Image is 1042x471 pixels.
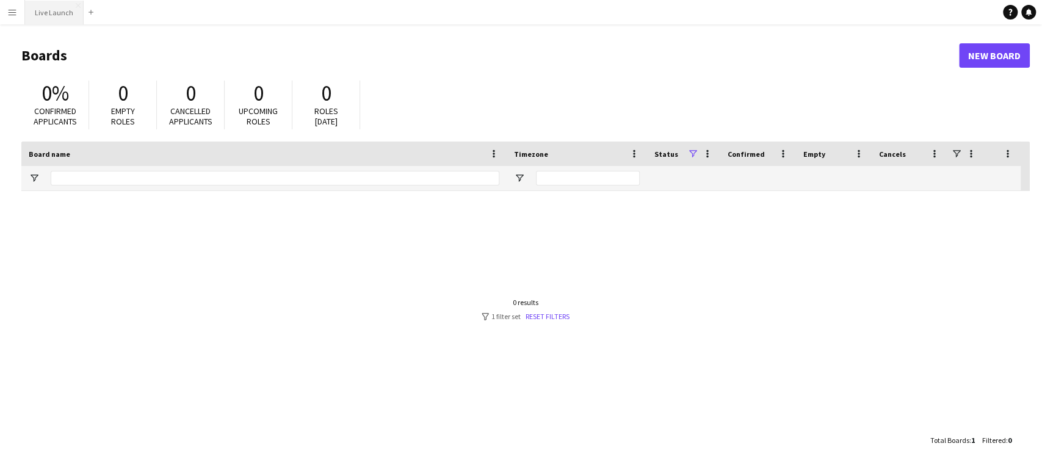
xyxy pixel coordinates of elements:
button: Live Launch [25,1,84,24]
span: 0 [118,80,128,107]
div: 0 results [482,298,570,307]
span: 0 [1008,436,1011,445]
span: Empty roles [111,106,135,127]
div: : [930,428,975,452]
input: Board name Filter Input [51,171,499,185]
h1: Boards [21,46,959,65]
span: Upcoming roles [239,106,278,127]
span: 1 [971,436,975,445]
span: Status [654,149,678,159]
span: Confirmed applicants [34,106,77,127]
span: Cancelled applicants [169,106,212,127]
span: Board name [29,149,70,159]
span: Confirmed [728,149,765,159]
button: Open Filter Menu [29,173,40,184]
span: 0 [253,80,264,107]
button: Open Filter Menu [514,173,525,184]
div: : [982,428,1011,452]
span: 0 [321,80,331,107]
a: New Board [959,43,1030,68]
span: Total Boards [930,436,969,445]
div: 1 filter set [482,312,570,321]
span: Timezone [514,149,548,159]
span: Empty [803,149,825,159]
a: Reset filters [526,312,570,321]
input: Timezone Filter Input [536,171,640,185]
span: Roles [DATE] [314,106,338,127]
span: Filtered [982,436,1006,445]
span: 0% [42,80,69,107]
span: Cancels [879,149,906,159]
span: 0 [186,80,196,107]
